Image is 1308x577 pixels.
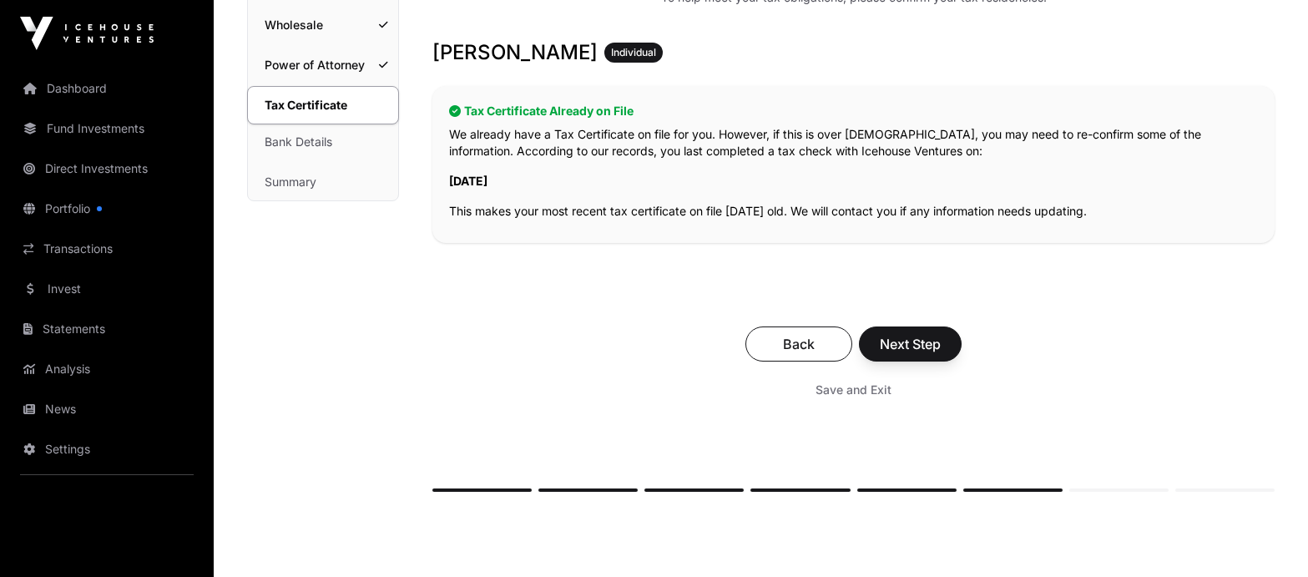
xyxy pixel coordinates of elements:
[248,164,398,200] a: Summary
[13,70,200,107] a: Dashboard
[248,7,398,43] a: Wholesale
[13,150,200,187] a: Direct Investments
[745,326,852,362] button: Back
[13,351,200,387] a: Analysis
[449,173,1258,190] p: [DATE]
[13,311,200,347] a: Statements
[432,39,1275,66] h3: [PERSON_NAME]
[248,124,398,160] a: Bank Details
[880,334,941,354] span: Next Step
[13,431,200,468] a: Settings
[13,271,200,307] a: Invest
[859,326,962,362] button: Next Step
[449,126,1258,159] p: We already have a Tax Certificate on file for you. However, if this is over [DEMOGRAPHIC_DATA], y...
[248,47,398,84] a: Power of Attorney
[13,230,200,267] a: Transactions
[449,103,1258,119] h2: Tax Certificate Already on File
[611,46,656,59] span: Individual
[13,391,200,428] a: News
[247,86,399,124] a: Tax Certificate
[13,110,200,147] a: Fund Investments
[20,17,154,50] img: Icehouse Ventures Logo
[795,375,912,405] button: Save and Exit
[1225,497,1308,577] iframe: Chat Widget
[816,382,891,398] span: Save and Exit
[13,190,200,227] a: Portfolio
[766,334,831,354] span: Back
[449,203,1258,220] p: This makes your most recent tax certificate on file [DATE] old. We will contact you if any inform...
